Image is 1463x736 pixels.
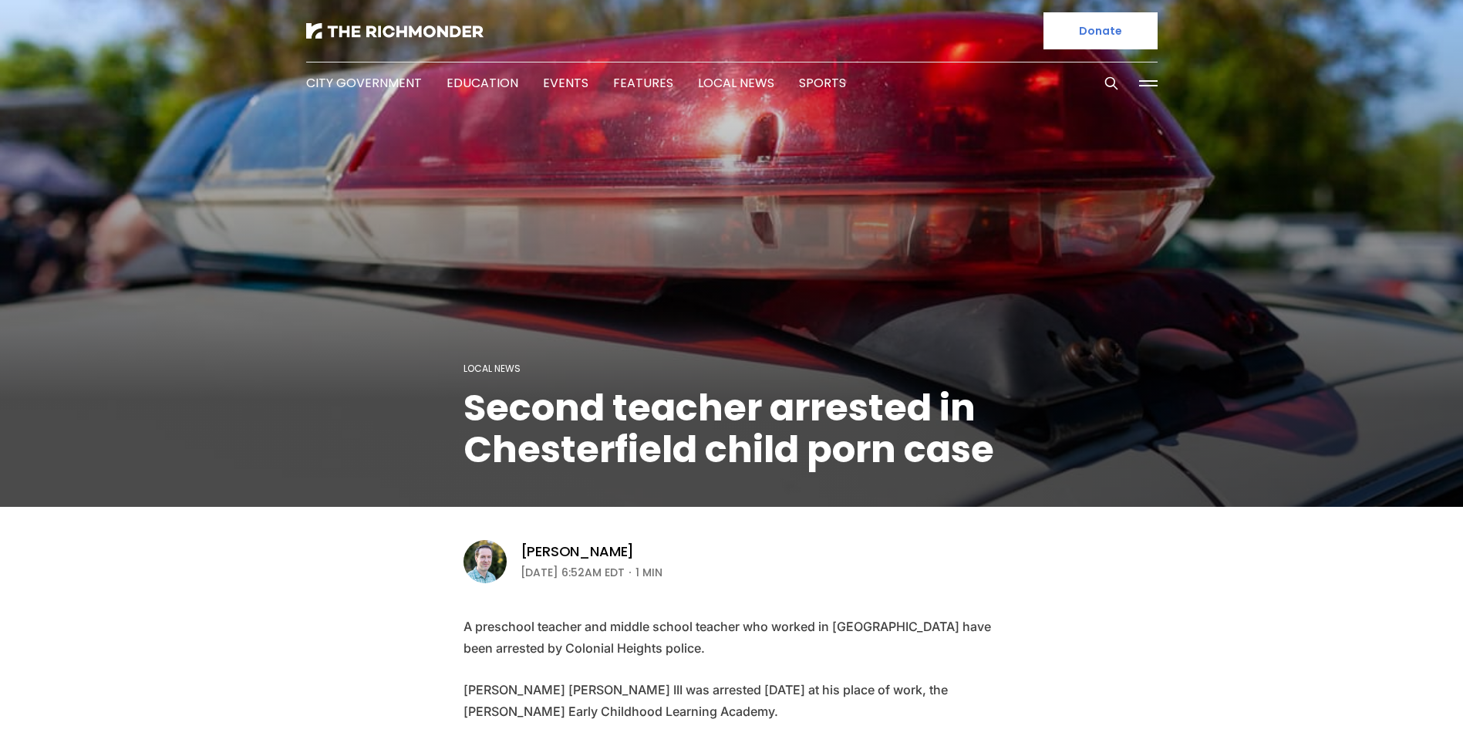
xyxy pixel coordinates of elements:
[1043,12,1158,49] a: Donate
[464,679,1000,722] p: [PERSON_NAME] [PERSON_NAME] III was arrested [DATE] at his place of work, the [PERSON_NAME] Early...
[1100,72,1123,95] button: Search this site
[306,23,484,39] img: The Richmonder
[521,542,635,561] a: [PERSON_NAME]
[464,540,507,583] img: Michael Phillips
[447,74,518,92] a: Education
[464,616,1000,659] p: A preschool teacher and middle school teacher who worked in [GEOGRAPHIC_DATA] have been arrested ...
[635,563,662,582] span: 1 min
[464,387,1000,471] h1: Second teacher arrested in Chesterfield child porn case
[306,74,422,92] a: City Government
[1333,660,1463,736] iframe: portal-trigger
[799,74,846,92] a: Sports
[543,74,588,92] a: Events
[613,74,673,92] a: Features
[464,362,521,375] a: Local News
[521,563,625,582] time: [DATE] 6:52AM EDT
[698,74,774,92] a: Local News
